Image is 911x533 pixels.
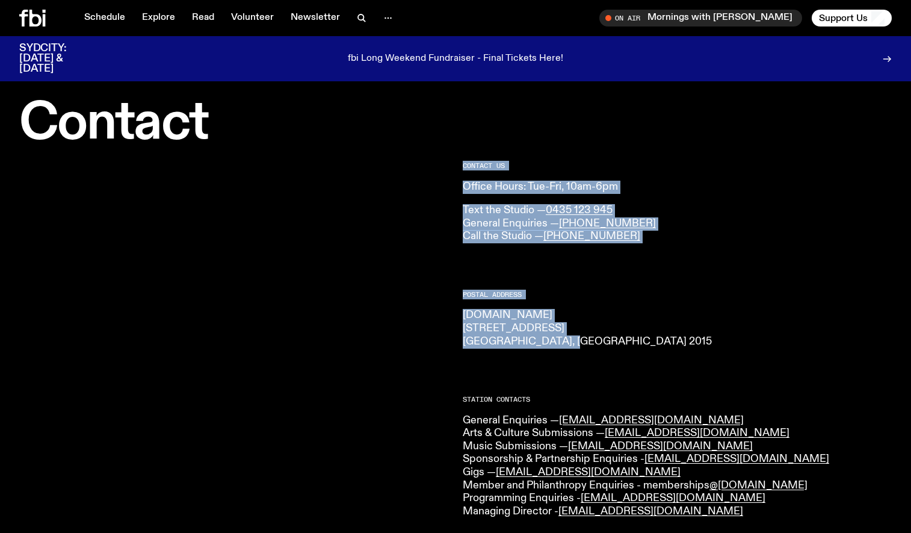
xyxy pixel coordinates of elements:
[546,205,613,216] a: 0435 123 945
[348,54,563,64] p: fbi Long Weekend Fundraiser - Final Tickets Here!
[463,414,892,519] p: General Enquiries — Arts & Culture Submissions — Music Submissions — Sponsorship & Partnership En...
[135,10,182,26] a: Explore
[559,415,744,426] a: [EMAIL_ADDRESS][DOMAIN_NAME]
[543,231,640,242] a: [PHONE_NUMBER]
[185,10,221,26] a: Read
[19,99,448,148] h1: Contact
[559,218,656,229] a: [PHONE_NUMBER]
[463,396,892,403] h2: Station Contacts
[581,493,765,503] a: [EMAIL_ADDRESS][DOMAIN_NAME]
[463,309,892,348] p: [DOMAIN_NAME] [STREET_ADDRESS] [GEOGRAPHIC_DATA], [GEOGRAPHIC_DATA] 2015
[709,480,808,491] a: @[DOMAIN_NAME]
[496,467,681,478] a: [EMAIL_ADDRESS][DOMAIN_NAME]
[599,10,802,26] button: On AirMornings with [PERSON_NAME]
[463,163,892,169] h2: CONTACT US
[224,10,281,26] a: Volunteer
[819,13,868,23] span: Support Us
[568,441,753,452] a: [EMAIL_ADDRESS][DOMAIN_NAME]
[812,10,892,26] button: Support Us
[19,43,96,74] h3: SYDCITY: [DATE] & [DATE]
[463,204,892,243] p: Text the Studio — General Enquiries — Call the Studio —
[644,454,829,464] a: [EMAIL_ADDRESS][DOMAIN_NAME]
[558,506,743,517] a: [EMAIL_ADDRESS][DOMAIN_NAME]
[605,428,789,438] a: [EMAIL_ADDRESS][DOMAIN_NAME]
[77,10,132,26] a: Schedule
[463,181,892,194] p: Office Hours: Tue-Fri, 10am-6pm
[463,291,892,298] h2: Postal Address
[283,10,347,26] a: Newsletter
